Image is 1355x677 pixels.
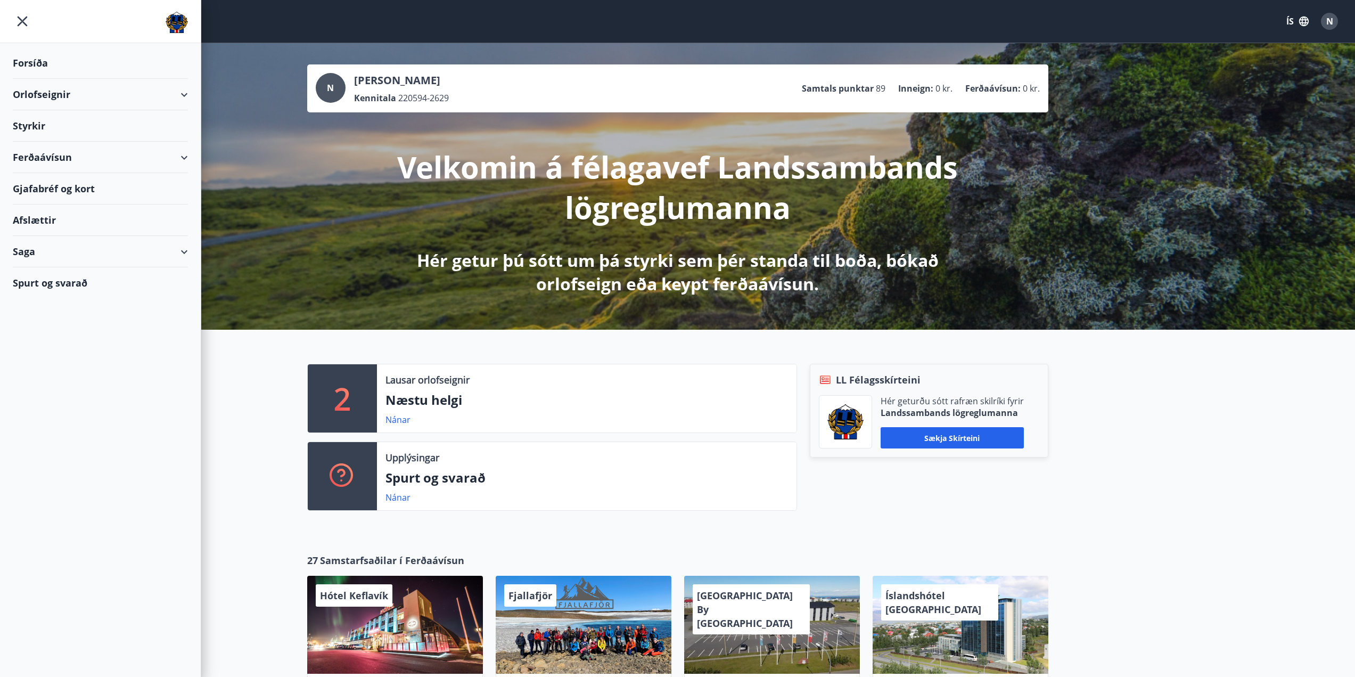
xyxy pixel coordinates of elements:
div: Orlofseignir [13,79,188,110]
a: Nánar [385,414,410,426]
span: N [327,82,334,94]
span: 0 kr. [1023,83,1040,94]
button: menu [13,12,32,31]
p: Næstu helgi [385,391,788,409]
p: 2 [334,378,351,419]
div: Ferðaávísun [13,142,188,173]
span: [GEOGRAPHIC_DATA] By [GEOGRAPHIC_DATA] [697,589,793,630]
div: Afslættir [13,205,188,236]
span: Samstarfsaðilar í Ferðaávísun [320,553,464,567]
div: Forsíða [13,47,188,79]
span: 89 [876,83,885,94]
img: union_logo [166,12,188,33]
div: Gjafabréf og kort [13,173,188,205]
div: Spurt og svarað [13,267,188,298]
span: 27 [307,553,318,567]
button: N [1317,9,1342,34]
span: Fjallafjör [508,589,552,602]
p: Hér getur þú sótt um þá styrki sem þér standa til boða, bókað orlofseign eða keypt ferðaávísun. [397,249,959,296]
p: [PERSON_NAME] [354,73,449,88]
button: ÍS [1280,12,1315,31]
span: 0 kr. [935,83,952,94]
span: Íslandshótel [GEOGRAPHIC_DATA] [885,589,981,616]
p: Lausar orlofseignir [385,373,470,387]
span: 220594-2629 [398,92,449,104]
p: Ferðaávísun : [965,83,1021,94]
p: Velkomin á félagavef Landssambands lögreglumanna [397,146,959,227]
span: Hótel Keflavík [320,589,388,602]
p: Inneign : [898,83,933,94]
p: Spurt og svarað [385,469,788,487]
p: Landssambands lögreglumanna [881,407,1024,419]
p: Upplýsingar [385,451,439,464]
img: 1cqKbADZNYZ4wXUG0EC2JmCwhQh0Y6EN22Kw4FTY.png [827,404,864,439]
a: Nánar [385,492,410,503]
div: Styrkir [13,110,188,142]
p: Samtals punktar [802,83,874,94]
div: Saga [13,236,188,267]
span: N [1326,15,1333,27]
span: LL Félagsskírteini [836,373,921,387]
button: Sækja skírteini [881,427,1024,448]
p: Hér geturðu sótt rafræn skilríki fyrir [881,395,1024,407]
p: Kennitala [354,92,396,104]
